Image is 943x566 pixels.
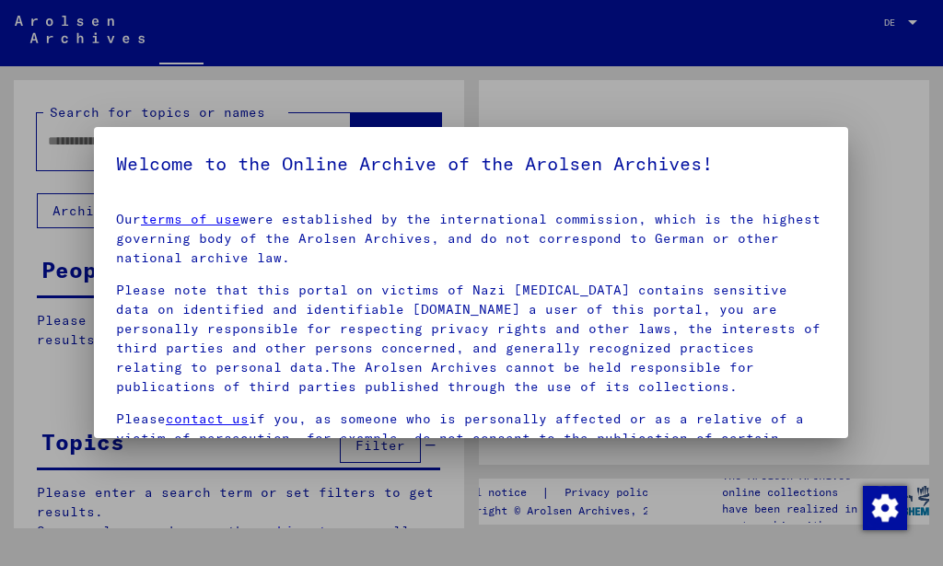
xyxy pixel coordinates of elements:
[116,210,826,268] p: Our were established by the international commission, which is the highest governing body of the ...
[141,211,240,227] a: terms of use
[116,410,826,468] p: Please if you, as someone who is personally affected or as a relative of a victim of persecution,...
[166,410,249,427] a: contact us
[116,281,826,397] p: Please note that this portal on victims of Nazi [MEDICAL_DATA] contains sensitive data on identif...
[863,486,907,530] img: Zustimmung ändern
[116,149,826,179] h5: Welcome to the Online Archive of the Arolsen Archives!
